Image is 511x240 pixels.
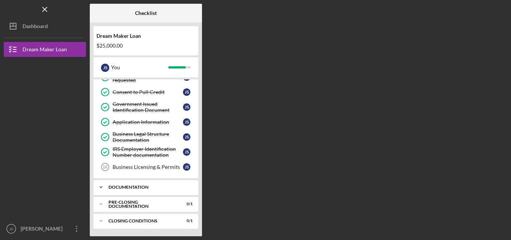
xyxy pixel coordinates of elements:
div: J S [183,163,190,171]
div: J S [183,103,190,111]
div: 0 / 1 [179,219,193,223]
div: Dream Maker Loan [22,42,67,59]
button: Dashboard [4,19,86,34]
div: Consent to Pull Credit [113,89,183,95]
div: J S [183,148,190,156]
div: You [111,61,168,74]
div: Documentation [108,185,189,189]
div: J S [183,118,190,126]
div: Dream Maker Loan [97,33,195,39]
a: Business Legal Structure DocumentationJS [97,130,195,145]
div: Closing Conditions [108,219,174,223]
text: JS [9,227,13,231]
div: J S [101,64,109,72]
a: IRS Employer Identification Number documentationJS [97,145,195,160]
button: Dream Maker Loan [4,42,86,57]
button: JS[PERSON_NAME] [4,221,86,236]
div: Application Information [113,119,183,125]
div: Pre-Closing Documentation [108,200,174,209]
div: 0 / 1 [179,202,193,206]
a: Consent to Pull CreditJS [97,85,195,100]
tspan: 10 [102,165,107,169]
a: Government Issued Identification DocumentJS [97,100,195,115]
div: J S [183,88,190,96]
div: Business Licensing & Permits [113,164,183,170]
a: 10Business Licensing & PermitsJS [97,160,195,174]
div: Dashboard [22,19,48,36]
div: J S [183,133,190,141]
b: Checklist [135,10,157,16]
a: Application InformationJS [97,115,195,130]
div: IRS Employer Identification Number documentation [113,146,183,158]
div: $25,000.00 [97,43,195,49]
div: Government Issued Identification Document [113,101,183,113]
div: Business Legal Structure Documentation [113,131,183,143]
div: [PERSON_NAME] [19,221,67,238]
